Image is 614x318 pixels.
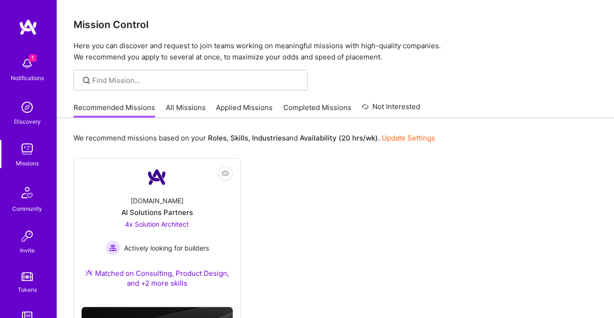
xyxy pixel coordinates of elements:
div: Invite [20,245,35,255]
div: [DOMAIN_NAME] [131,196,184,206]
a: Update Settings [382,133,435,142]
span: Actively looking for builders [124,243,209,253]
img: Community [16,181,38,204]
div: Notifications [11,73,44,83]
div: Community [12,204,42,214]
p: Here you can discover and request to join teams working on meaningful missions with high-quality ... [74,40,597,63]
div: Matched on Consulting, Product Design, and +2 more skills [81,268,233,288]
img: Invite [18,227,37,245]
img: teamwork [18,140,37,158]
img: Company Logo [146,166,168,188]
div: AI Solutions Partners [121,207,193,217]
img: logo [19,19,37,36]
i: icon EyeClosed [222,170,229,177]
a: Not Interested [362,101,420,118]
a: Completed Missions [283,103,351,118]
img: discovery [18,98,37,117]
input: Find Mission... [92,75,301,85]
img: Actively looking for builders [105,240,120,255]
div: Discovery [14,117,41,126]
img: Ateam Purple Icon [85,269,93,276]
h3: Mission Control [74,19,597,30]
a: Recommended Missions [74,103,155,118]
a: Applied Missions [216,103,273,118]
b: Roles [208,133,227,142]
div: Missions [16,158,39,168]
b: Skills [230,133,248,142]
b: Availability (20 hrs/wk) [300,133,378,142]
p: We recommend missions based on your , , and . [74,133,435,143]
i: icon SearchGrey [81,75,92,86]
img: bell [18,54,37,73]
img: tokens [22,272,33,281]
b: Industries [252,133,286,142]
span: 4x Solution Architect [125,220,189,228]
a: All Missions [166,103,206,118]
a: Company Logo[DOMAIN_NAME]AI Solutions Partners4x Solution Architect Actively looking for builders... [81,166,233,299]
span: 1 [29,54,37,62]
div: Tokens [18,285,37,295]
